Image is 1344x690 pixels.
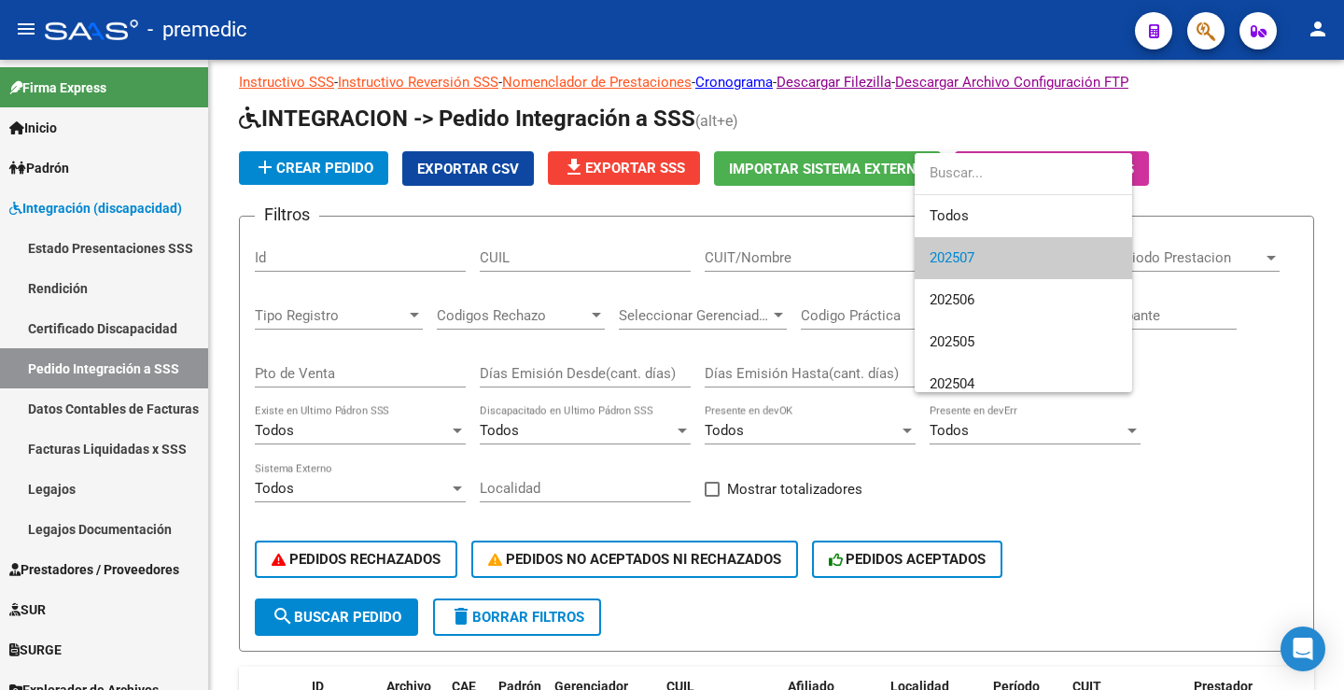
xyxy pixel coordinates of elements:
span: Todos [930,195,1117,237]
span: 202507 [930,249,974,266]
input: dropdown search [915,152,1132,194]
div: Open Intercom Messenger [1281,627,1325,671]
span: 202506 [930,291,974,308]
span: 202505 [930,333,974,350]
span: 202504 [930,375,974,392]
